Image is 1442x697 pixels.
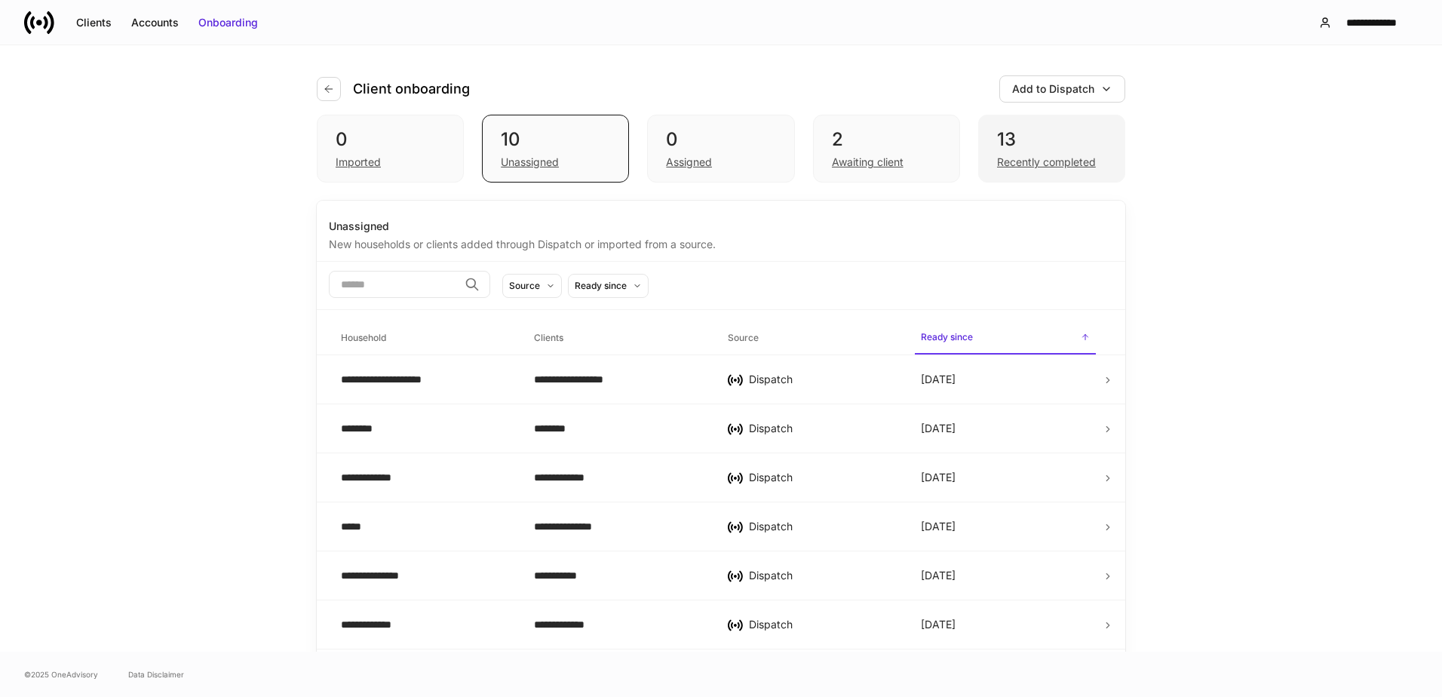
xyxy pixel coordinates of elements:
p: [DATE] [921,617,956,632]
button: Clients [66,11,121,35]
div: Dispatch [749,519,897,534]
div: Dispatch [749,568,897,583]
div: Source [509,278,540,293]
div: 0 [336,127,445,152]
span: Source [722,323,903,354]
h4: Client onboarding [353,80,470,98]
div: Awaiting client [832,155,904,170]
div: 0 [666,127,775,152]
button: Ready since [568,274,649,298]
button: Onboarding [189,11,268,35]
div: Imported [336,155,381,170]
h6: Household [341,330,386,345]
button: Accounts [121,11,189,35]
p: [DATE] [921,421,956,436]
span: Clients [528,323,709,354]
div: 0Assigned [647,115,794,183]
p: [DATE] [921,372,956,387]
h6: Ready since [921,330,973,344]
div: 13 [997,127,1106,152]
p: [DATE] [921,470,956,485]
div: Unassigned [329,219,1113,234]
div: 10Unassigned [482,115,629,183]
h6: Clients [534,330,563,345]
span: Household [335,323,516,354]
div: 13Recently completed [978,115,1125,183]
div: 2 [832,127,941,152]
button: Add to Dispatch [999,75,1125,103]
div: Dispatch [749,372,897,387]
span: Ready since [915,322,1096,355]
h6: Source [728,330,759,345]
button: Source [502,274,562,298]
p: [DATE] [921,519,956,534]
span: © 2025 OneAdvisory [24,668,98,680]
p: [DATE] [921,568,956,583]
div: 2Awaiting client [813,115,960,183]
div: Dispatch [749,617,897,632]
div: Clients [76,15,112,30]
div: Accounts [131,15,179,30]
div: Onboarding [198,15,258,30]
div: Recently completed [997,155,1096,170]
div: Add to Dispatch [1012,81,1094,97]
div: Unassigned [501,155,559,170]
div: Dispatch [749,470,897,485]
a: Data Disclaimer [128,668,184,680]
div: Dispatch [749,421,897,436]
div: New households or clients added through Dispatch or imported from a source. [329,234,1113,252]
div: Assigned [666,155,712,170]
div: Ready since [575,278,627,293]
div: 10 [501,127,610,152]
div: 0Imported [317,115,464,183]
